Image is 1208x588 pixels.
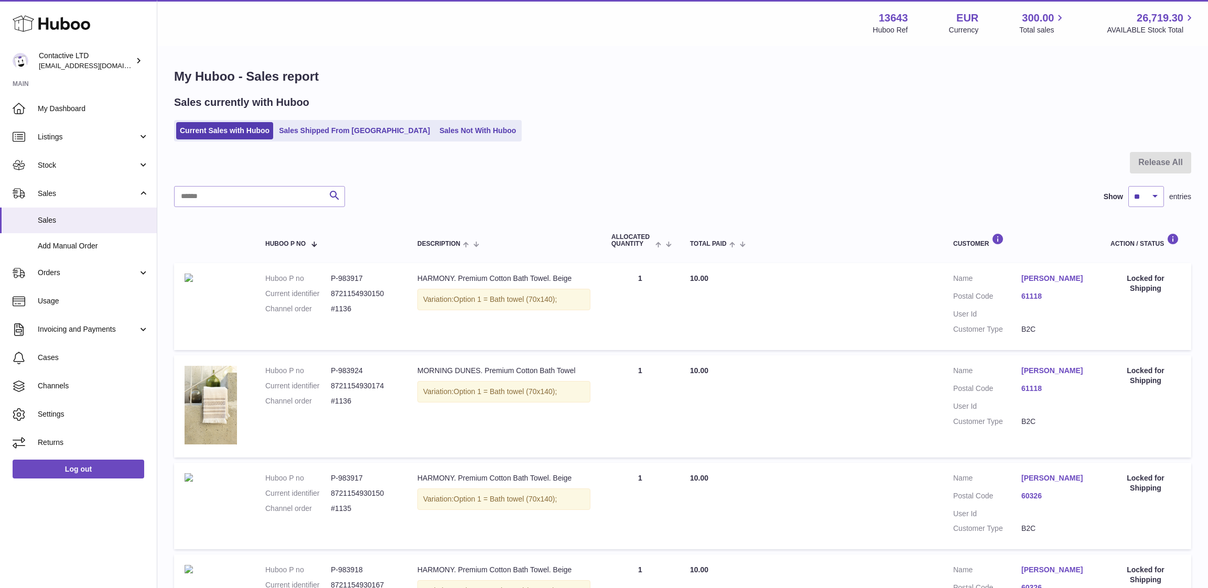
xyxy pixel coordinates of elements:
[265,289,331,299] dt: Current identifier
[38,296,149,306] span: Usage
[690,565,708,574] span: 10.00
[1110,473,1181,493] div: Locked for Shipping
[1021,417,1090,427] dd: B2C
[956,11,978,25] strong: EUR
[417,274,590,284] div: HARMONY. Premium Cotton Bath Towel. Beige
[1021,491,1090,501] a: 60326
[417,241,460,247] span: Description
[1021,473,1090,483] a: [PERSON_NAME]
[331,289,396,299] dd: 8721154930150
[953,324,1021,334] dt: Customer Type
[265,274,331,284] dt: Huboo P no
[174,68,1191,85] h1: My Huboo - Sales report
[417,381,590,402] div: Variation:
[1021,291,1090,301] a: 61118
[331,396,396,406] dd: #1136
[454,295,557,303] span: Option 1 = Bath towel (70x140);
[690,366,708,375] span: 10.00
[601,263,679,350] td: 1
[13,460,144,478] a: Log out
[331,274,396,284] dd: P-983917
[38,241,149,251] span: Add Manual Order
[949,25,979,35] div: Currency
[1169,192,1191,202] span: entries
[953,274,1021,286] dt: Name
[265,473,331,483] dt: Huboo P no
[1021,324,1090,334] dd: B2C
[953,417,1021,427] dt: Customer Type
[331,381,396,391] dd: 8721154930174
[275,122,434,139] a: Sales Shipped From [GEOGRAPHIC_DATA]
[601,355,679,458] td: 1
[265,488,331,498] dt: Current identifier
[185,565,193,573] img: harmony_premium_cotton_bath_towel_beige_2.jpg
[265,381,331,391] dt: Current identifier
[331,304,396,314] dd: #1136
[265,304,331,314] dt: Channel order
[185,366,237,444] img: morning_dunes_premium_cotton_bath_towel_2.jpg
[1021,524,1090,533] dd: B2C
[265,504,331,514] dt: Channel order
[953,524,1021,533] dt: Customer Type
[873,25,908,35] div: Huboo Ref
[1107,11,1195,35] a: 26,719.30 AVAILABLE Stock Total
[953,309,1021,319] dt: User Id
[417,473,590,483] div: HARMONY. Premium Cotton Bath Towel. Beige
[185,274,193,282] img: harmony_premium_cotton_bath_towel_beige_2.jpg
[690,474,708,482] span: 10.00
[38,268,138,278] span: Orders
[38,381,149,391] span: Channels
[265,241,306,247] span: Huboo P no
[1021,384,1090,394] a: 61118
[38,104,149,114] span: My Dashboard
[611,234,653,247] span: ALLOCATED Quantity
[265,396,331,406] dt: Channel order
[1021,274,1090,284] a: [PERSON_NAME]
[953,384,1021,396] dt: Postal Code
[454,495,557,503] span: Option 1 = Bath towel (70x140);
[13,53,28,69] img: soul@SOWLhome.com
[38,324,138,334] span: Invoicing and Payments
[953,491,1021,504] dt: Postal Code
[1110,366,1181,386] div: Locked for Shipping
[38,189,138,199] span: Sales
[1110,565,1181,585] div: Locked for Shipping
[1137,11,1183,25] span: 26,719.30
[1104,192,1123,202] label: Show
[953,366,1021,378] dt: Name
[39,61,154,70] span: [EMAIL_ADDRESS][DOMAIN_NAME]
[38,409,149,419] span: Settings
[953,473,1021,486] dt: Name
[174,95,309,110] h2: Sales currently with Huboo
[690,241,727,247] span: Total paid
[690,274,708,282] span: 10.00
[1019,25,1066,35] span: Total sales
[879,11,908,25] strong: 13643
[953,509,1021,519] dt: User Id
[1110,274,1181,293] div: Locked for Shipping
[436,122,520,139] a: Sales Not With Huboo
[417,366,590,376] div: MORNING DUNES. Premium Cotton Bath Towel
[38,353,149,363] span: Cases
[185,473,193,482] img: harmony_premium_cotton_bath_towel_beige_2.jpg
[601,463,679,550] td: 1
[331,565,396,575] dd: P-983918
[417,565,590,575] div: HARMONY. Premium Cotton Bath Towel. Beige
[953,291,1021,304] dt: Postal Code
[38,438,149,448] span: Returns
[331,488,396,498] dd: 8721154930150
[331,473,396,483] dd: P-983917
[176,122,273,139] a: Current Sales with Huboo
[38,215,149,225] span: Sales
[38,132,138,142] span: Listings
[1107,25,1195,35] span: AVAILABLE Stock Total
[331,504,396,514] dd: #1135
[953,565,1021,578] dt: Name
[1019,11,1066,35] a: 300.00 Total sales
[953,401,1021,411] dt: User Id
[953,233,1090,247] div: Customer
[38,160,138,170] span: Stock
[265,366,331,376] dt: Huboo P no
[454,387,557,396] span: Option 1 = Bath towel (70x140);
[1021,565,1090,575] a: [PERSON_NAME]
